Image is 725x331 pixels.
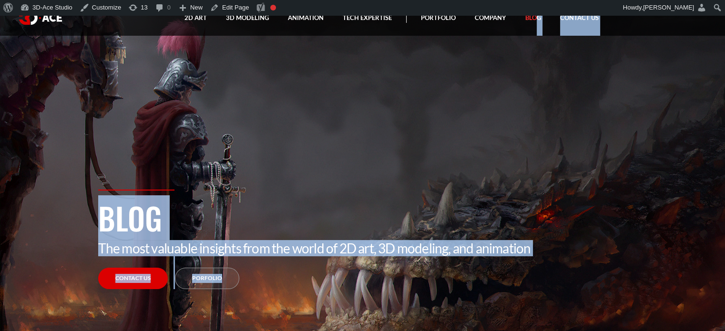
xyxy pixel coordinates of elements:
[98,195,627,240] h1: Blog
[270,5,276,10] div: Focus keyphrase not set
[98,240,627,256] p: The most valuable insights from the world of 2D art, 3D modeling, and animation
[175,268,239,289] a: Porfolio
[98,268,168,289] a: Contact Us
[19,11,62,25] img: logo white
[643,4,694,11] span: [PERSON_NAME]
